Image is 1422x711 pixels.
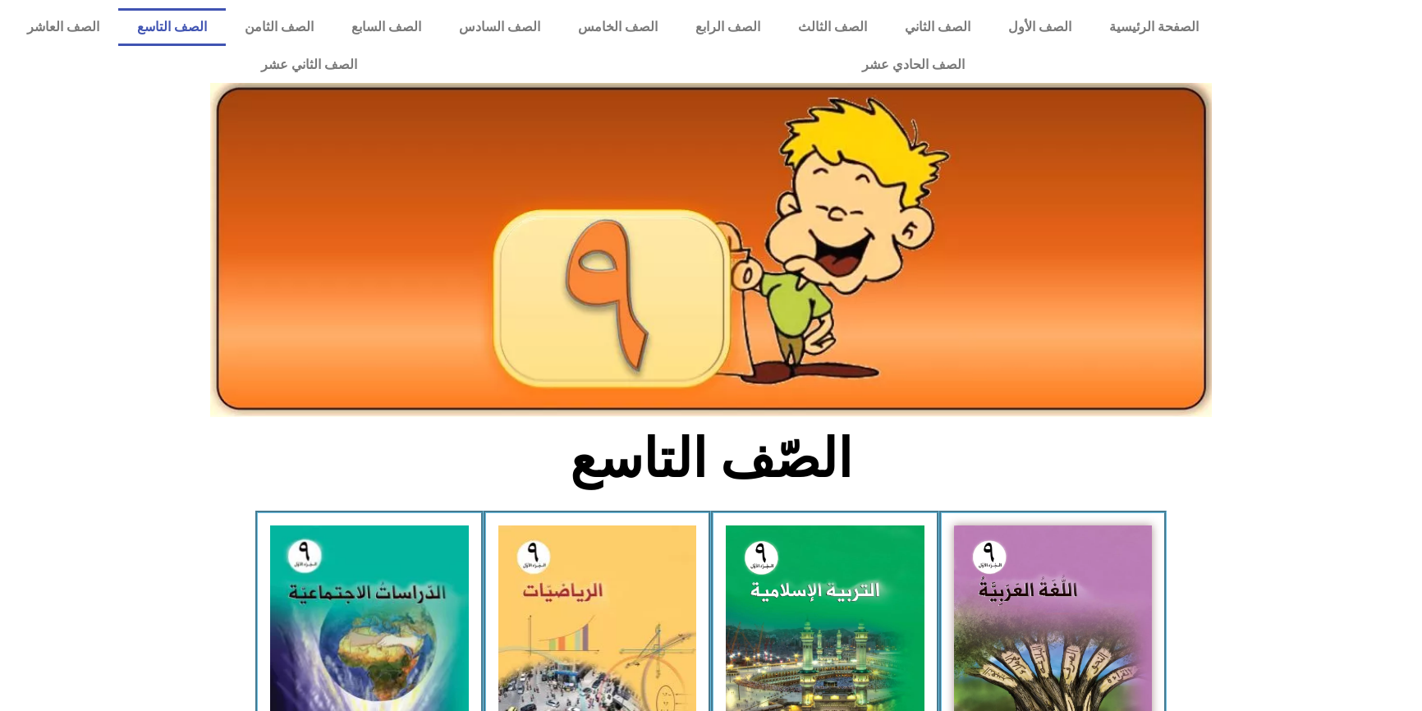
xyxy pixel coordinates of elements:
[118,8,226,46] a: الصف التاسع
[8,8,118,46] a: الصف العاشر
[559,8,677,46] a: الصف الخامس
[333,8,440,46] a: الصف السابع
[440,8,559,46] a: الصف السادس
[779,8,886,46] a: الصف الثالث
[440,427,983,491] h2: الصّف التاسع
[989,8,1090,46] a: الصف الأول
[610,46,1218,84] a: الصف الحادي عشر
[8,46,610,84] a: الصف الثاني عشر
[1090,8,1218,46] a: الصفحة الرئيسية
[886,8,989,46] a: الصف الثاني
[226,8,333,46] a: الصف الثامن
[677,8,779,46] a: الصف الرابع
